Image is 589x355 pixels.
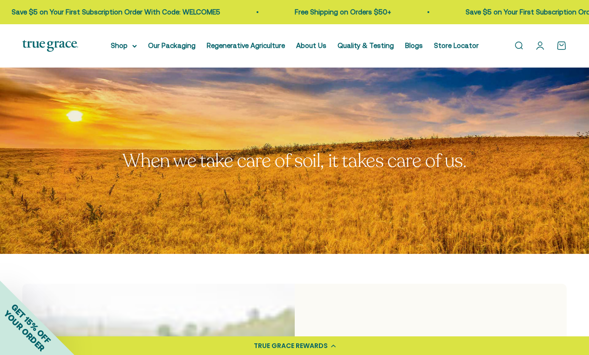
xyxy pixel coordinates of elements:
[405,41,423,49] a: Blogs
[111,40,137,51] summary: Shop
[254,341,328,351] div: TRUE GRACE REWARDS
[434,41,479,49] a: Store Locator
[122,148,466,173] split-lines: When we take care of soil, it takes care of us.
[338,41,394,49] a: Quality & Testing
[271,8,367,16] a: Free Shipping on Orders $50+
[296,41,326,49] a: About Us
[148,41,196,49] a: Our Packaging
[207,41,285,49] a: Regenerative Agriculture
[2,308,47,353] span: YOUR ORDER
[9,302,53,345] span: GET 15% OFF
